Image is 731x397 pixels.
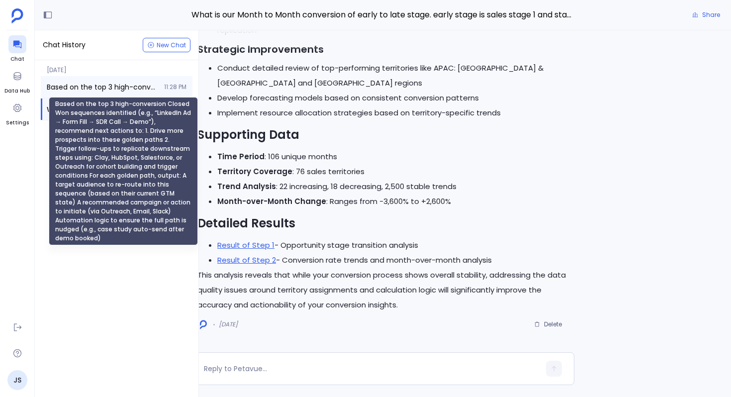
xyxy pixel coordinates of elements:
[8,35,26,63] a: Chat
[217,194,568,209] li: : Ranges from -3,600% to +2,600%
[197,215,295,231] strong: Detailed Results
[6,99,29,127] a: Settings
[217,166,292,177] strong: Territory Coverage
[4,67,30,95] a: Data Hub
[143,38,190,52] button: New Chat
[8,55,26,63] span: Chat
[11,8,23,23] img: petavue logo
[6,119,29,127] span: Settings
[157,42,186,48] span: New Chat
[217,61,568,91] li: Conduct detailed review of top-performing territories like APAC: [GEOGRAPHIC_DATA] & [GEOGRAPHIC_...
[41,60,192,74] span: [DATE]
[217,179,568,194] li: : 22 increasing, 18 decreasing, 2,500 stable trends
[4,87,30,95] span: Data Hub
[217,253,568,268] li: - Conversion rate trends and month-over-month analysis
[217,91,568,105] li: Develop forecasting models based on consistent conversion patterns
[544,320,562,328] span: Delete
[200,320,207,329] img: logo
[191,8,574,21] span: What is our Month to Month conversion of early to late stage. early stage is sales stage 1 and st...
[217,196,326,206] strong: Month-over-Month Change
[49,97,198,245] div: Based on the top 3 high-conversion Closed Won sequences identified (e.g., “LinkedIn Ad → Form Fil...
[43,40,86,50] span: Chat History
[219,320,238,328] span: [DATE]
[217,149,568,164] li: : 106 unique months
[702,11,720,19] span: Share
[686,8,726,22] button: Share
[217,238,568,253] li: - Opportunity stage transition analysis
[217,181,276,192] strong: Trend Analysis
[217,255,276,265] a: Result of Step 2
[164,83,186,91] span: 11:28 PM
[217,164,568,179] li: : 76 sales territories
[197,268,568,312] p: This analysis reveals that while your conversion process shows overall stability, addressing the ...
[47,82,158,92] span: Based on the top 3 high-conversion Closed Won sequences identified (e.g., “LinkedIn Ad → Form Fil...
[217,240,274,250] a: Result of Step 1
[197,126,299,143] strong: Supporting Data
[7,370,27,390] a: JS
[217,105,568,120] li: Implement resource allocation strategies based on territory-specific trends
[217,151,265,162] strong: Time Period
[528,317,568,332] button: Delete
